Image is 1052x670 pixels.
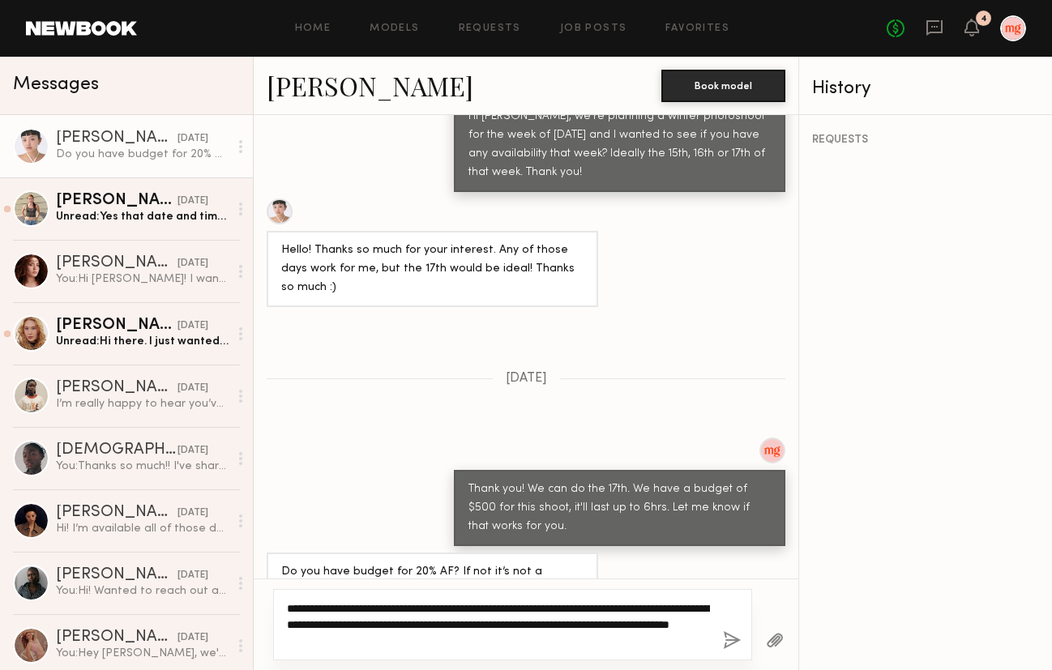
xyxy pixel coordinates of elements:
[177,194,208,209] div: [DATE]
[812,134,1039,146] div: REQUESTS
[281,241,584,297] div: Hello! Thanks so much for your interest. Any of those days work for me, but the 17th would be ide...
[468,480,771,536] div: Thank you! We can do the 17th. We have a budget of $500 for this shoot, it'll last up to 6hrs. Le...
[56,629,177,646] div: [PERSON_NAME]
[177,381,208,396] div: [DATE]
[370,23,419,34] a: Models
[56,147,229,162] div: Do you have budget for 20% AF? If not it’s not a problem I’d still love to work together, just ha...
[56,521,229,536] div: Hi! I’m available all of those dates <3
[981,15,987,23] div: 4
[177,131,208,147] div: [DATE]
[661,70,785,102] button: Book model
[56,193,177,209] div: [PERSON_NAME]
[56,209,229,224] div: Unread: Yes that date and time works!
[56,583,229,599] div: You: Hi! Wanted to reach out and see if you're available the week of [DATE] - [DATE]
[177,318,208,334] div: [DATE]
[177,630,208,646] div: [DATE]
[56,130,177,147] div: [PERSON_NAME]
[13,75,99,94] span: Messages
[459,23,521,34] a: Requests
[812,79,1039,98] div: History
[56,646,229,661] div: You: Hey [PERSON_NAME], we're good to go for [DATE]. Bring a coat! 😅
[506,372,547,386] span: [DATE]
[665,23,729,34] a: Favorites
[468,108,771,182] div: Hi [PERSON_NAME], we're planning a winter photoshoot for the week of [DATE] and I wanted to see i...
[56,442,177,459] div: [DEMOGRAPHIC_DATA] I.
[267,68,473,103] a: [PERSON_NAME]
[661,78,785,92] a: Book model
[560,23,627,34] a: Job Posts
[56,505,177,521] div: [PERSON_NAME]
[177,443,208,459] div: [DATE]
[281,563,584,619] div: Do you have budget for 20% AF? If not it’s not a problem I’d still love to work together, just ha...
[177,256,208,271] div: [DATE]
[295,23,331,34] a: Home
[56,334,229,349] div: Unread: Hi there. I just wanted to follow up regarding the shoot you mentioned booking me for and...
[56,271,229,287] div: You: Hi [PERSON_NAME]! I wanted to reach out and see if you have any plans to be in the [GEOGRAPH...
[56,318,177,334] div: [PERSON_NAME]
[56,567,177,583] div: [PERSON_NAME]
[56,396,229,412] div: I’m really happy to hear you’ve worked with Dreamland before! 😊 Thanks again for considering me f...
[56,255,177,271] div: [PERSON_NAME]
[177,568,208,583] div: [DATE]
[56,380,177,396] div: [PERSON_NAME]
[177,506,208,521] div: [DATE]
[56,459,229,474] div: You: Thanks so much!! I've shared with the team 🩷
